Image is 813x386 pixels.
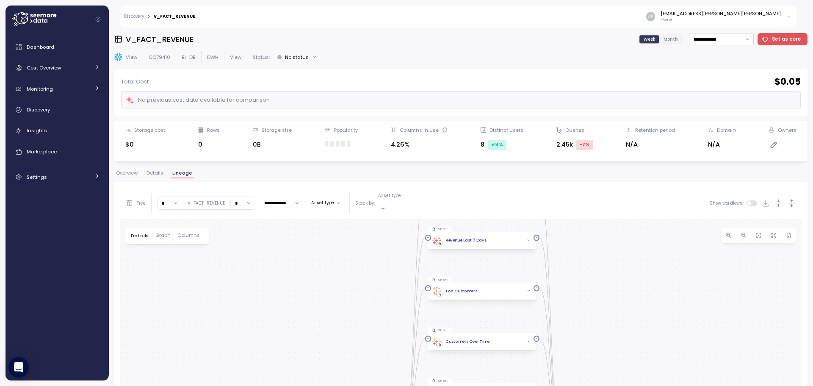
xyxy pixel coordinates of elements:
span: Settings [27,174,47,181]
div: [EMAIL_ADDRESS][PERSON_NAME][PERSON_NAME] [661,10,781,17]
div: Columns in use [400,127,448,133]
div: Owners [778,127,796,133]
div: 8 [481,140,523,150]
div: 0 [198,140,220,150]
span: Week [644,36,655,42]
div: -7 % [576,140,593,150]
span: Set as core [772,33,801,45]
span: Details [131,233,149,238]
a: Discovery [124,14,144,19]
a: Insights [9,122,105,139]
button: Set as core [758,33,808,45]
a: Revenue Last 7 Days [445,237,486,244]
button: No status [274,51,321,63]
div: Storage cost [134,127,165,133]
p: BI_DB [182,54,196,61]
button: Collapse navigation [93,16,103,22]
div: N/A [708,140,736,150]
p: Owner [661,17,781,23]
p: Asset type [378,193,401,199]
div: > [147,14,150,19]
a: Cost Overview [9,59,105,76]
div: Rows [207,127,220,133]
p: Sheet [438,278,447,282]
a: Monitoring [9,81,105,97]
img: 499001cd1bdc1216dde1ec8c15af40e6 [646,12,655,21]
span: Insights [27,127,47,134]
div: N/A [626,140,675,150]
span: Details [147,171,163,175]
a: Dashboard [9,39,105,56]
a: Marketplace [9,143,105,160]
h3: V_FACT_REVENUE [126,34,194,44]
span: Overview [116,171,138,175]
div: Queries [565,127,584,133]
a: Settings [9,169,105,186]
span: Marketplace [27,148,57,155]
span: Month [664,36,678,42]
a: Customers Over Time [445,339,489,345]
span: Graph [155,233,171,238]
h2: $ 0.05 [774,76,801,88]
div: V_FACT_REVENUE [154,14,195,19]
a: Discovery [9,101,105,118]
p: Total Cost [121,78,149,86]
p: Sheet [438,379,447,383]
div: 2.45k [556,140,593,150]
div: 4.26% [391,140,448,150]
div: No status [285,54,309,61]
div: 0B [253,140,292,150]
div: Open Intercom Messenger [8,357,29,378]
div: $0 [125,140,165,150]
span: Monitoring [27,86,53,92]
p: Status: [253,54,270,61]
span: Show workflows [710,200,747,206]
p: QQ79410 [149,54,170,61]
span: Dashboard [27,44,54,50]
span: Discovery [27,106,50,113]
a: Top Customers [445,288,477,294]
span: Lineage [172,171,192,175]
div: Popularity [334,127,358,133]
div: No previous cost data available for comparison [126,95,270,105]
p: DWH [207,54,218,61]
div: Storage size [262,127,292,133]
div: +14 % [488,140,506,150]
p: Tree [137,200,146,206]
p: View [230,54,241,61]
div: V_FACT_REVENUE [188,200,225,206]
button: Asset type [308,198,344,208]
div: Retention period [635,127,675,133]
p: Stack by: [355,200,375,206]
span: Columns [177,233,200,238]
p: View [126,54,137,61]
span: Cost Overview [27,64,61,71]
p: Sheet [438,227,447,231]
p: Sheet [438,328,447,332]
div: Domain [717,127,736,133]
div: Distinct users [489,127,523,133]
